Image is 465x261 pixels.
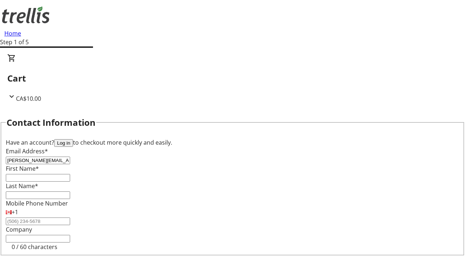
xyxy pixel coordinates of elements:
[54,139,73,147] button: Log in
[6,217,70,225] input: (506) 234-5678
[7,72,458,85] h2: Cart
[6,138,459,147] div: Have an account? to checkout more quickly and easily.
[6,182,38,190] label: Last Name*
[6,165,39,173] label: First Name*
[12,243,57,251] tr-character-limit: 0 / 60 characters
[7,54,458,103] div: CartCA$10.00
[6,225,32,233] label: Company
[6,147,48,155] label: Email Address*
[7,116,96,129] h2: Contact Information
[16,95,41,103] span: CA$10.00
[6,199,68,207] label: Mobile Phone Number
